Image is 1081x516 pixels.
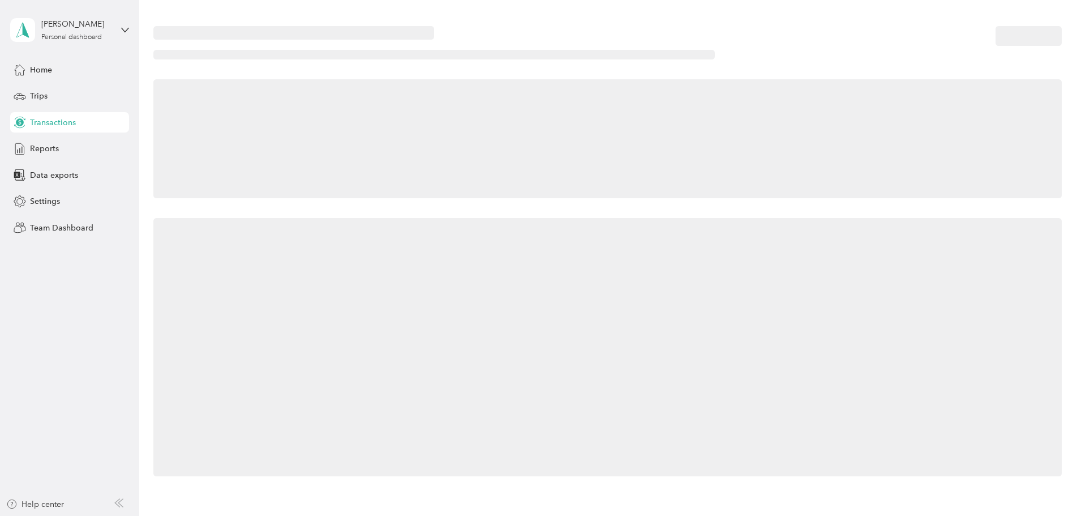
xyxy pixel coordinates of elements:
[41,34,102,41] div: Personal dashboard
[30,64,52,76] span: Home
[30,143,59,155] span: Reports
[30,195,60,207] span: Settings
[30,90,48,102] span: Trips
[30,222,93,234] span: Team Dashboard
[30,169,78,181] span: Data exports
[41,18,112,30] div: [PERSON_NAME]
[6,498,64,510] button: Help center
[30,117,76,129] span: Transactions
[1018,453,1081,516] iframe: Everlance-gr Chat Button Frame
